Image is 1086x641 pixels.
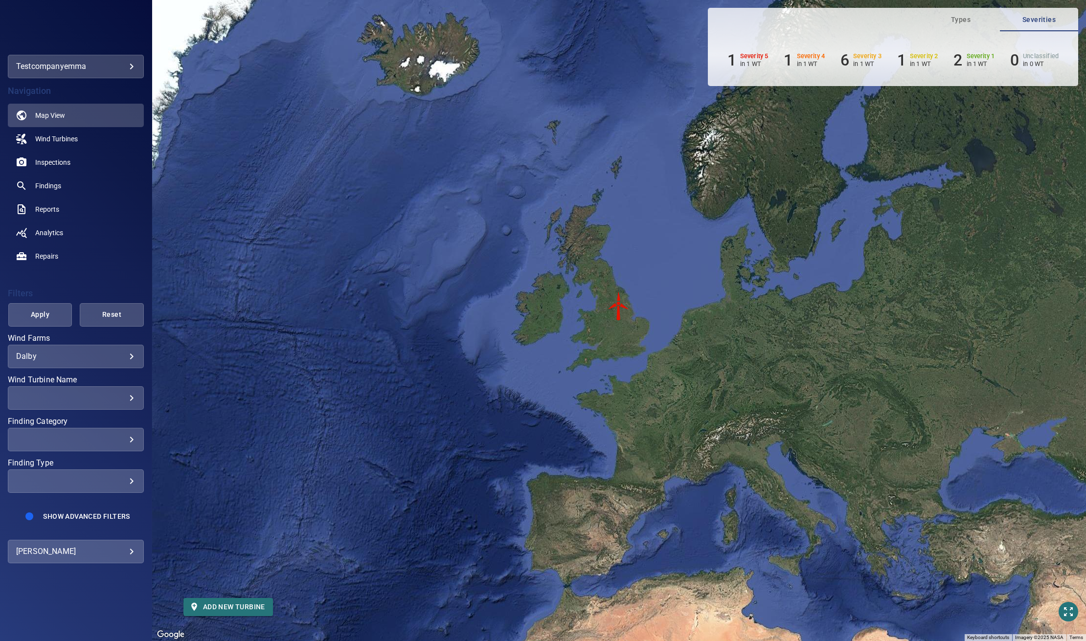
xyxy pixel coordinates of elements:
[8,459,144,467] label: Finding Type
[8,288,144,298] h4: Filters
[1010,51,1059,69] li: Severity Unclassified
[8,151,144,174] a: inspections noActive
[967,60,995,67] p: in 1 WT
[35,24,117,34] img: testcompanyemma-logo
[740,60,769,67] p: in 1 WT
[853,53,882,60] h6: Severity 3
[897,51,938,69] li: Severity 2
[16,544,136,559] div: [PERSON_NAME]
[853,60,882,67] p: in 1 WT
[953,51,962,69] h6: 2
[8,86,144,96] h4: Navigation
[35,157,70,167] span: Inspections
[8,469,144,493] div: Finding Type
[8,244,144,268] a: repairs noActive
[37,508,136,524] button: Show Advanced Filters
[8,376,144,384] label: Wind Turbine Name
[35,228,63,238] span: Analytics
[16,59,136,74] div: testcompanyemma
[8,345,144,368] div: Wind Farms
[784,51,792,69] h6: 1
[1069,635,1083,640] a: Terms (opens in new tab)
[1023,53,1059,60] h6: Unclassified
[35,204,59,214] span: Reports
[43,512,130,520] span: Show Advanced Filters
[1023,60,1059,67] p: in 0 WT
[797,53,825,60] h6: Severity 4
[8,174,144,198] a: findings noActive
[797,60,825,67] p: in 1 WT
[727,51,736,69] h6: 1
[80,303,144,327] button: Reset
[928,14,994,26] span: Types
[604,291,633,321] img: windFarmIconCat5.svg
[8,418,144,425] label: Finding Category
[8,386,144,410] div: Wind Turbine Name
[92,309,132,321] span: Reset
[840,51,849,69] h6: 6
[8,198,144,221] a: reports noActive
[8,221,144,244] a: analytics noActive
[910,60,938,67] p: in 1 WT
[35,181,61,191] span: Findings
[8,334,144,342] label: Wind Farms
[155,628,187,641] a: Open this area in Google Maps (opens a new window)
[35,111,65,120] span: Map View
[840,51,882,69] li: Severity 3
[8,303,72,327] button: Apply
[8,127,144,151] a: windturbines noActive
[191,601,265,613] span: Add new turbine
[35,251,58,261] span: Repairs
[967,53,995,60] h6: Severity 1
[740,53,769,60] h6: Severity 5
[8,55,144,78] div: testcompanyemma
[183,598,273,616] button: Add new turbine
[21,309,60,321] span: Apply
[784,51,825,69] li: Severity 4
[910,53,938,60] h6: Severity 2
[1015,635,1063,640] span: Imagery ©2025 NASA
[1006,14,1072,26] span: Severities
[897,51,906,69] h6: 1
[35,134,78,144] span: Wind Turbines
[8,104,144,127] a: map active
[155,628,187,641] img: Google
[1010,51,1019,69] h6: 0
[16,352,136,361] div: Dalby
[953,51,995,69] li: Severity 1
[967,634,1009,641] button: Keyboard shortcuts
[604,291,633,321] gmp-advanced-marker: Dalby08
[8,428,144,451] div: Finding Category
[727,51,769,69] li: Severity 5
